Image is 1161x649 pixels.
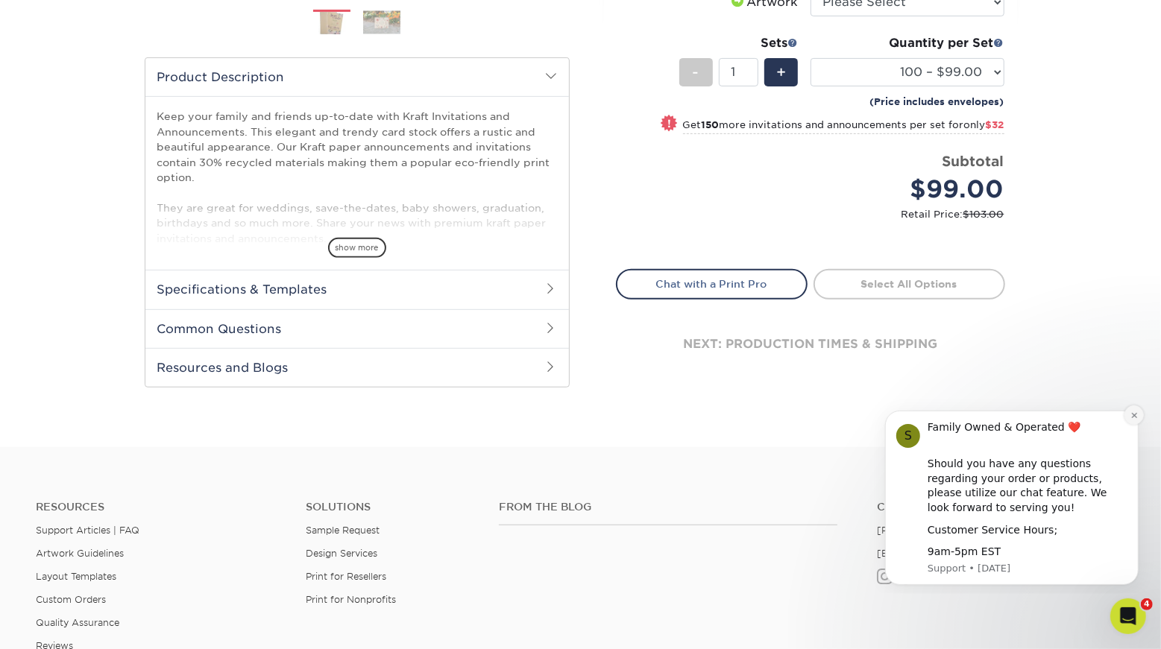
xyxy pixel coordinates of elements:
[36,501,283,513] h4: Resources
[363,10,400,34] img: Invitations and Announcements 02
[145,309,569,348] h2: Common Questions
[667,116,671,132] span: !
[36,571,116,582] a: Layout Templates
[1110,598,1146,634] iframe: Intercom live chat
[814,269,1005,299] a: Select All Options
[616,300,1005,389] div: next: production times & shipping
[499,501,837,513] h4: From the Blog
[306,525,380,536] a: Sample Request
[943,153,1004,169] strong: Subtotal
[36,525,139,536] a: Support Articles | FAQ
[328,238,386,258] span: show more
[811,34,1004,52] div: Quantity per Set
[628,207,1004,221] small: Retail Price:
[145,270,569,308] h2: Specifications & Templates
[306,571,386,582] a: Print for Resellers
[306,501,476,513] h4: Solutions
[4,604,127,644] iframe: Google Customer Reviews
[986,119,1004,130] span: $32
[313,11,350,36] img: Invitations and Announcements 01
[679,34,799,52] div: Sets
[870,95,1004,109] small: (Price includes envelopes)
[863,397,1161,594] iframe: To enrich screen reader interactions, please activate Accessibility in Grammarly extension settings
[36,594,106,605] a: Custom Orders
[157,109,557,291] p: Keep your family and friends up-to-date with Kraft Invitations and Announcements. This elegant an...
[693,61,699,83] span: -
[306,594,396,605] a: Print for Nonprofits
[1141,598,1153,610] span: 4
[683,119,1004,134] small: Get more invitations and announcements per set for
[36,548,124,559] a: Artwork Guidelines
[776,61,786,83] span: +
[145,58,569,96] h2: Product Description
[616,269,808,299] a: Chat with a Print Pro
[963,209,1004,220] span: $103.00
[145,348,569,387] h2: Resources and Blogs
[306,548,377,559] a: Design Services
[702,119,720,130] strong: 150
[964,119,1004,130] span: only
[822,171,1004,207] div: $99.00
